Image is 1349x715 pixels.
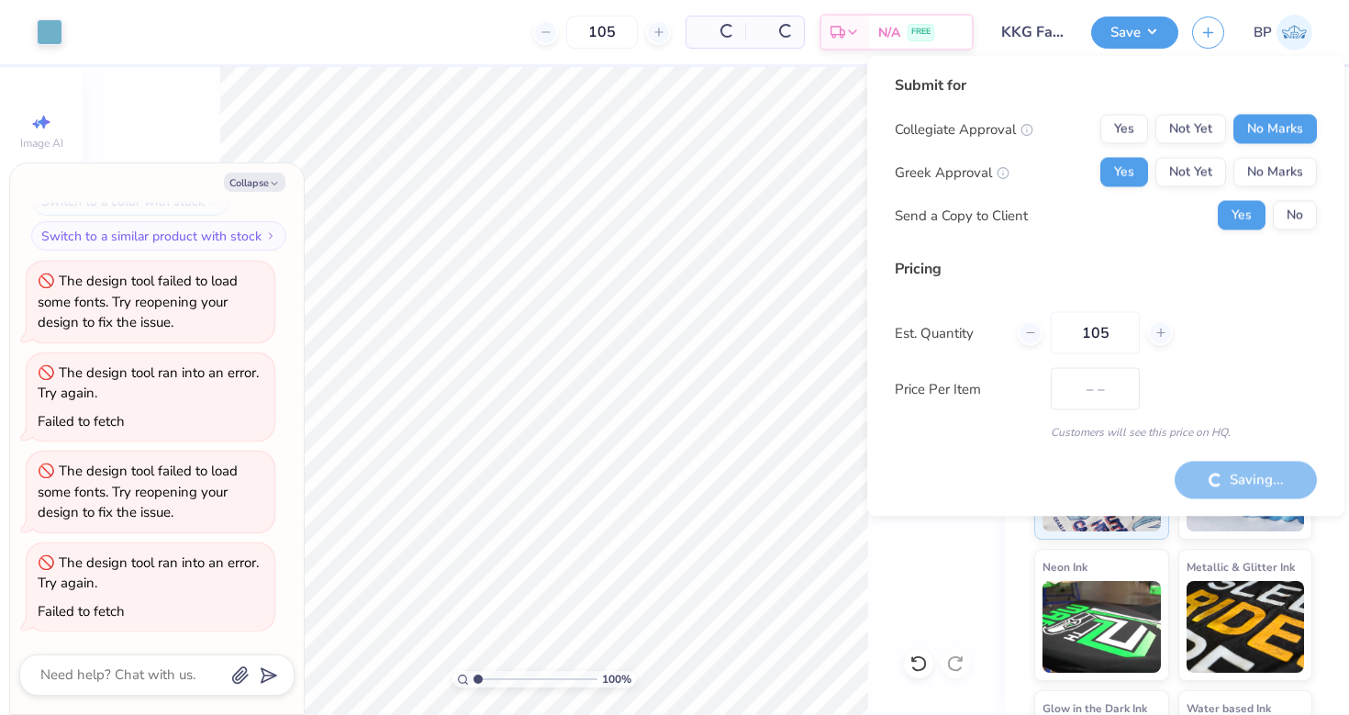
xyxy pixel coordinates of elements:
img: Switch to a similar product with stock [265,230,276,241]
span: BP [1254,22,1272,43]
button: Save [1091,17,1178,49]
span: FREE [911,26,931,39]
div: Collegiate Approval [895,118,1033,140]
div: The design tool failed to load some fonts. Try reopening your design to fix the issue. [38,462,238,521]
label: Price Per Item [895,378,1037,399]
label: Est. Quantity [895,322,1004,343]
span: Metallic & Glitter Ink [1187,557,1295,576]
div: Send a Copy to Client [895,205,1028,226]
button: Collapse [224,173,285,192]
button: Switch to a color with stock [31,186,229,216]
div: Submit for [895,74,1317,96]
div: The design tool failed to load some fonts. Try reopening your design to fix the issue. [38,272,238,331]
img: Metallic & Glitter Ink [1187,581,1305,673]
button: No Marks [1233,158,1317,187]
button: Yes [1100,115,1148,144]
img: Switch to a color with stock [208,196,219,207]
div: The design tool ran into an error. Try again. [38,363,259,403]
span: Image AI [20,136,63,151]
div: Customers will see this price on HQ. [895,424,1317,441]
img: Bridget Pohl [1277,15,1312,50]
div: Failed to fetch [38,412,125,430]
span: N/A [878,23,900,42]
div: Greek Approval [895,162,1009,183]
div: Pricing [895,258,1317,280]
button: Not Yet [1155,158,1226,187]
button: Not Yet [1155,115,1226,144]
input: – – [566,16,638,49]
button: No [1273,201,1317,230]
input: – – [1051,312,1140,354]
button: Yes [1100,158,1148,187]
input: Untitled Design [987,14,1077,50]
button: Yes [1218,201,1265,230]
button: No Marks [1233,115,1317,144]
img: Neon Ink [1042,581,1161,673]
a: BP [1254,15,1312,50]
span: Neon Ink [1042,557,1087,576]
div: Failed to fetch [38,602,125,620]
button: Switch to a similar product with stock [31,221,286,251]
div: The design tool ran into an error. Try again. [38,553,259,593]
span: 100 % [602,671,631,687]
